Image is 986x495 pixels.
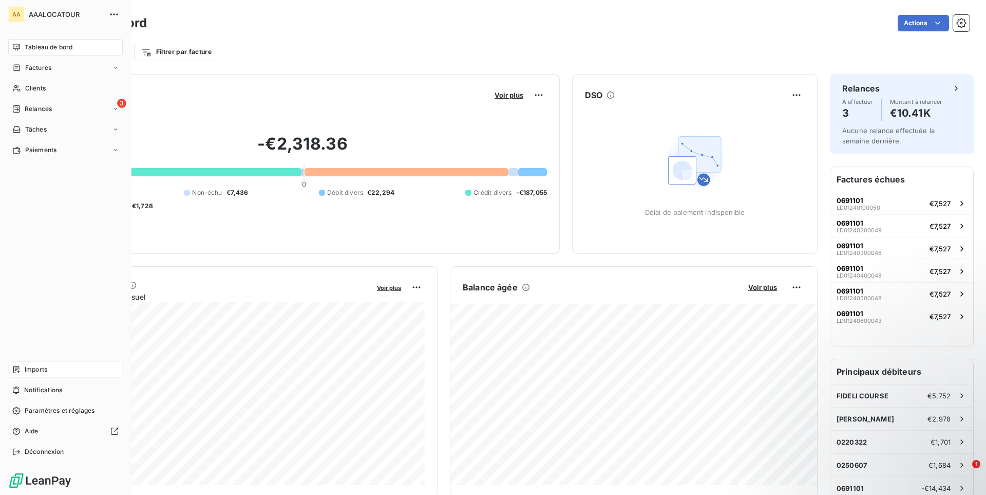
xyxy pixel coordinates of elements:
span: Débit divers [327,188,363,197]
a: Paiements [8,142,123,158]
span: €7,527 [930,222,951,230]
span: Crédit divers [473,188,512,197]
span: Relances [25,104,52,114]
button: Actions [898,15,949,31]
a: Clients [8,80,123,97]
span: Clients [25,84,46,93]
span: €7,527 [930,290,951,298]
iframe: Intercom live chat [951,460,976,485]
button: 0691101LD01240300046€7,527 [830,237,973,260]
h6: Balance âgée [463,281,518,294]
button: Filtrer par facture [134,44,218,60]
span: 0691101 [837,309,863,318]
span: Voir plus [495,91,523,99]
span: Tâches [25,125,47,134]
span: Non-échu [192,188,222,197]
span: 0 [302,180,306,188]
span: Aucune relance effectuée la semaine dernière. [842,126,935,145]
h6: DSO [585,89,602,101]
span: LD01240500048 [837,295,882,301]
span: AAALOCATOUR [29,10,103,19]
button: Voir plus [745,283,780,292]
span: €5,752 [927,392,951,400]
span: LD01240400048 [837,272,882,279]
span: Notifications [24,386,62,395]
span: Voir plus [748,283,777,291]
span: 0691101 [837,219,863,227]
span: FIDELI COURSE [837,392,888,400]
span: €7,527 [930,313,951,321]
span: Montant à relancer [890,99,942,105]
span: 3 [117,99,126,108]
span: Factures [25,63,51,72]
span: 0691101 [837,264,863,272]
button: 0691101LD01240600043€7,527 [830,305,973,327]
h4: €10.41K [890,105,942,121]
img: Empty state [662,128,728,194]
button: 0691101LD01240100050€7,527 [830,192,973,214]
img: Logo LeanPay [8,472,72,489]
span: Paiements [25,145,56,155]
span: -€14,434 [921,484,951,492]
span: 0691101 [837,287,863,295]
span: Chiffre d'affaires mensuel [58,291,370,302]
div: AA [8,6,25,23]
span: Aide [25,427,39,436]
a: 3Relances [8,101,123,117]
h2: -€2,318.36 [58,134,547,164]
h6: Principaux débiteurs [830,359,973,384]
a: Factures [8,60,123,76]
button: Voir plus [491,90,526,100]
a: Paramètres et réglages [8,402,123,419]
iframe: Intercom notifications message [781,395,986,467]
span: €22,294 [367,188,394,197]
h4: 3 [842,105,873,121]
button: 0691101LD01240500048€7,527 [830,282,973,305]
span: -€187,055 [516,188,547,197]
span: Délai de paiement indisponible [645,208,745,216]
span: €7,527 [930,267,951,276]
span: Imports [25,365,47,374]
span: -€1,728 [129,201,153,211]
span: €7,527 [930,199,951,208]
span: Déconnexion [25,447,64,456]
a: Aide [8,423,123,439]
span: €7,436 [226,188,249,197]
span: LD01240200049 [837,227,882,233]
h6: Factures échues [830,167,973,192]
button: Voir plus [374,283,404,292]
button: 0691101LD01240200049€7,527 [830,214,973,237]
a: Tableau de bord [8,39,123,56]
span: €7,527 [930,245,951,253]
span: Paramètres et réglages [25,406,94,415]
a: Imports [8,361,123,378]
button: 0691101LD01240400048€7,527 [830,260,973,282]
a: Tâches [8,121,123,138]
span: 0691101 [837,484,864,492]
span: LD01240100050 [837,205,880,211]
span: 0691101 [837,242,863,250]
span: LD01240600043 [837,318,882,324]
span: 1 [972,460,980,468]
span: LD01240300046 [837,250,882,256]
h6: Relances [842,82,880,95]
span: 0691101 [837,196,863,205]
span: À effectuer [842,99,873,105]
span: Voir plus [377,284,401,291]
span: Tableau de bord [25,43,72,52]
